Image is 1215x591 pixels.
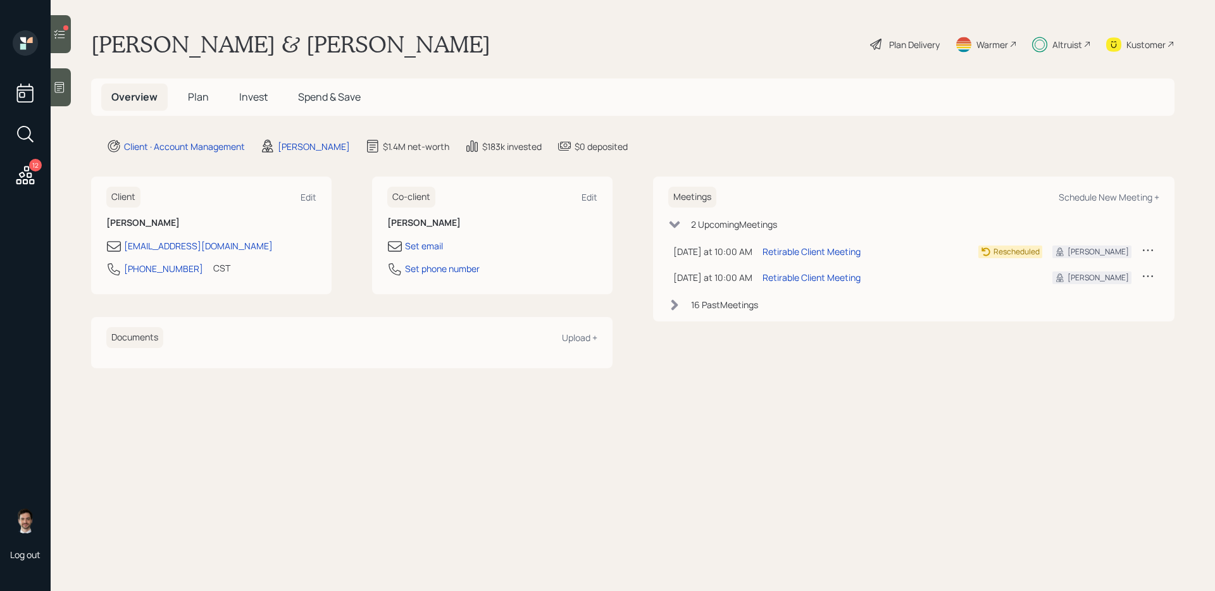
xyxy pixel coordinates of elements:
div: [DATE] at 10:00 AM [673,245,752,258]
div: Edit [301,191,316,203]
div: Schedule New Meeting + [1059,191,1159,203]
div: Client · Account Management [124,140,245,153]
div: Edit [582,191,597,203]
div: Kustomer [1126,38,1166,51]
div: Altruist [1052,38,1082,51]
div: [PERSON_NAME] [1068,246,1129,258]
div: Set email [405,239,443,252]
h6: Documents [106,327,163,348]
div: 12 [29,159,42,171]
div: Plan Delivery [889,38,940,51]
span: Spend & Save [298,90,361,104]
span: Invest [239,90,268,104]
div: 2 Upcoming Meeting s [691,218,777,231]
div: Warmer [976,38,1008,51]
div: [PERSON_NAME] [1068,272,1129,283]
div: Set phone number [405,262,480,275]
h6: Meetings [668,187,716,208]
div: [EMAIL_ADDRESS][DOMAIN_NAME] [124,239,273,252]
span: Overview [111,90,158,104]
div: Retirable Client Meeting [763,245,861,258]
div: 16 Past Meeting s [691,298,758,311]
span: Plan [188,90,209,104]
h6: [PERSON_NAME] [387,218,597,228]
div: $183k invested [482,140,542,153]
h6: Client [106,187,140,208]
h1: [PERSON_NAME] & [PERSON_NAME] [91,30,490,58]
div: [PERSON_NAME] [278,140,350,153]
div: [PHONE_NUMBER] [124,262,203,275]
div: Retirable Client Meeting [763,271,861,284]
img: jonah-coleman-headshot.png [13,508,38,533]
div: $0 deposited [575,140,628,153]
div: Upload + [562,332,597,344]
div: [DATE] at 10:00 AM [673,271,752,284]
div: $1.4M net-worth [383,140,449,153]
h6: [PERSON_NAME] [106,218,316,228]
h6: Co-client [387,187,435,208]
div: Log out [10,549,40,561]
div: Rescheduled [994,246,1040,258]
div: CST [213,261,230,275]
